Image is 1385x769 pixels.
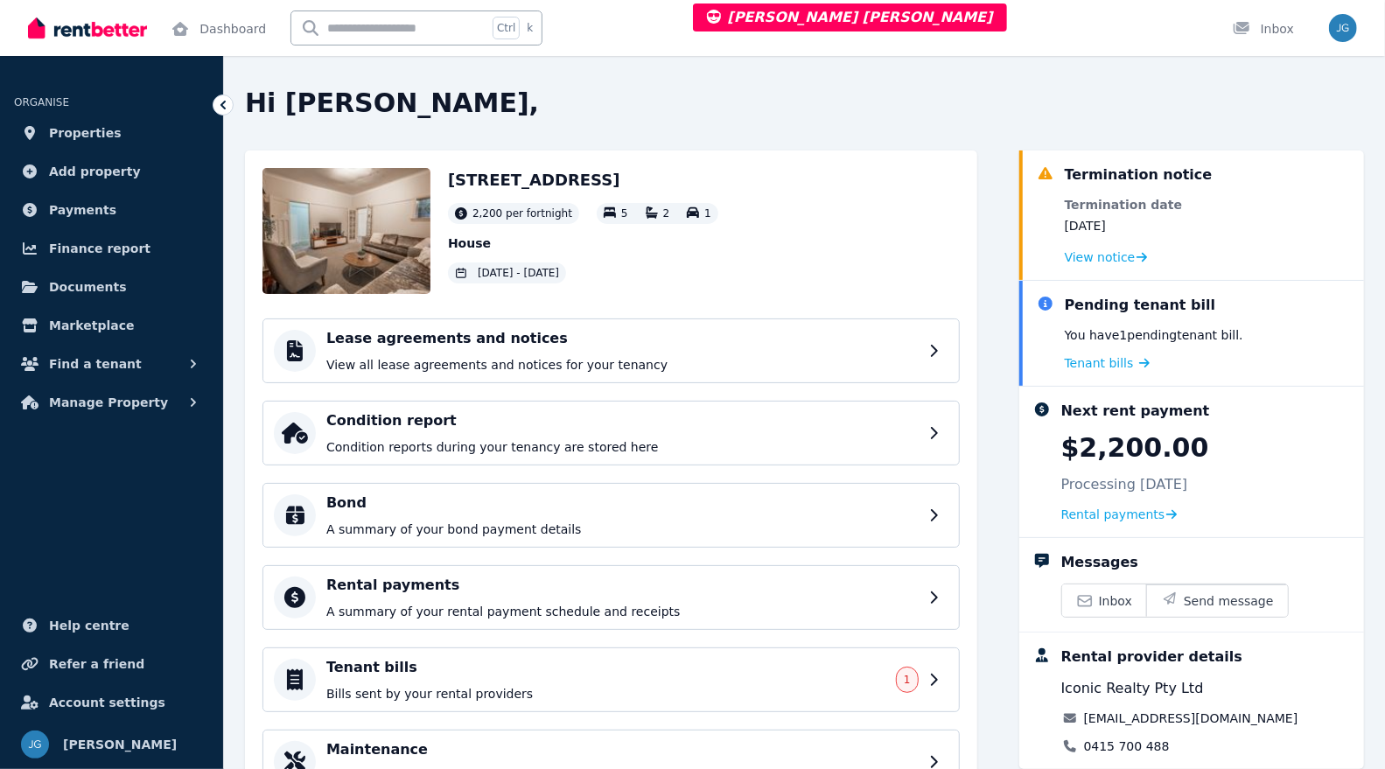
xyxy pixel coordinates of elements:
a: View notice [1065,248,1148,266]
a: Finance report [14,231,209,266]
span: Find a tenant [49,353,142,374]
span: View notice [1065,248,1136,266]
span: Iconic Realty Pty Ltd [1061,678,1204,699]
span: Payments [49,199,116,220]
span: Ctrl [493,17,520,39]
p: A summary of your bond payment details [326,521,919,538]
a: Properties [14,115,209,150]
span: [PERSON_NAME] [63,734,177,755]
div: Inbox [1233,20,1294,38]
p: Processing [DATE] [1061,474,1188,495]
a: Inbox [1062,584,1146,617]
span: Manage Property [49,392,168,413]
span: ORGANISE [14,96,69,108]
span: 1 [704,207,711,220]
span: Refer a friend [49,654,144,675]
h4: Lease agreements and notices [326,328,919,349]
span: k [527,21,533,35]
span: Finance report [49,238,150,259]
a: Payments [14,192,209,227]
h4: Bond [326,493,919,514]
h4: Condition report [326,410,919,431]
img: Jeremy Goldschmidt [21,731,49,759]
span: Add property [49,161,141,182]
span: 1 [904,673,911,687]
h2: [STREET_ADDRESS] [448,168,718,192]
span: Inbox [1099,592,1132,610]
div: Messages [1061,552,1138,573]
p: You have 1 pending tenant bill . [1065,326,1243,344]
span: [DATE] - [DATE] [478,266,559,280]
a: Tenant bills [1065,354,1150,372]
a: Account settings [14,685,209,720]
span: [PERSON_NAME] [PERSON_NAME] [707,9,993,25]
h4: Rental payments [326,575,919,596]
span: 2 [663,207,670,220]
h2: Hi [PERSON_NAME], [245,87,1364,119]
span: Send message [1184,592,1274,610]
p: Bills sent by your rental providers [326,685,885,703]
span: Rental payments [1061,506,1165,523]
span: 2,200 per fortnight [472,206,572,220]
img: Property Url [262,168,430,294]
dt: Termination date [1065,196,1183,213]
a: Refer a friend [14,647,209,682]
button: Send message [1146,584,1288,617]
div: Termination notice [1065,164,1213,185]
h4: Tenant bills [326,657,885,678]
p: $2,200.00 [1061,432,1209,464]
span: Account settings [49,692,165,713]
a: Help centre [14,608,209,643]
p: A summary of your rental payment schedule and receipts [326,603,919,620]
button: Find a tenant [14,346,209,381]
span: Marketplace [49,315,134,336]
a: [EMAIL_ADDRESS][DOMAIN_NAME] [1084,710,1298,727]
span: Documents [49,276,127,297]
a: Rental payments [1061,506,1178,523]
p: Condition reports during your tenancy are stored here [326,438,919,456]
p: View all lease agreements and notices for your tenancy [326,356,919,374]
div: Next rent payment [1061,401,1210,422]
h4: Maintenance [326,739,919,760]
a: Add property [14,154,209,189]
button: Manage Property [14,385,209,420]
span: 5 [621,207,628,220]
img: Jeremy Goldschmidt [1329,14,1357,42]
dd: [DATE] [1065,217,1183,234]
a: 0415 700 488 [1084,738,1170,755]
a: Documents [14,269,209,304]
span: Help centre [49,615,129,636]
a: Marketplace [14,308,209,343]
img: RentBetter [28,15,147,41]
p: House [448,234,718,252]
div: Rental provider details [1061,647,1242,668]
span: Tenant bills [1065,354,1134,372]
div: Pending tenant bill [1065,295,1216,316]
span: Properties [49,122,122,143]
